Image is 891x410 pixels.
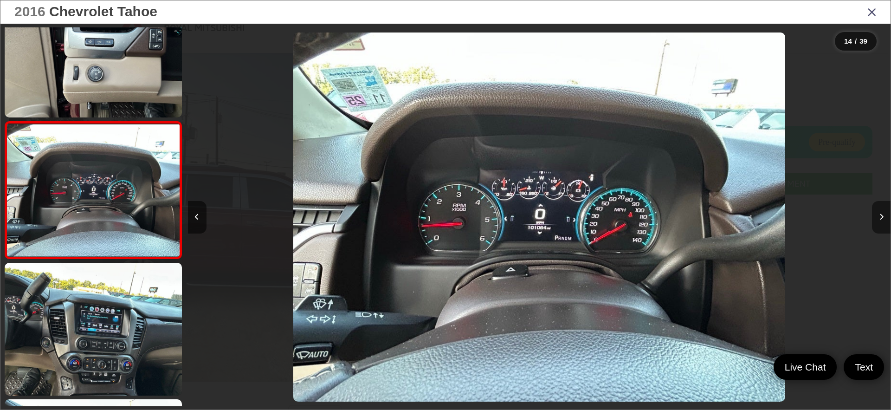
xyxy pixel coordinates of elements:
span: Chevrolet Tahoe [49,4,157,19]
a: Live Chat [774,354,837,380]
span: 2016 [14,4,45,19]
button: Next image [872,201,891,234]
span: 39 [859,37,867,45]
a: Text [844,354,884,380]
span: Live Chat [780,361,831,373]
button: Previous image [188,201,207,234]
img: 2016 Chevrolet Tahoe LTZ [293,33,785,402]
span: 14 [844,37,852,45]
img: 2016 Chevrolet Tahoe LTZ [5,124,181,256]
i: Close gallery [867,6,877,18]
span: Text [850,361,878,373]
img: 2016 Chevrolet Tahoe LTZ [3,261,183,397]
span: / [854,38,858,45]
div: 2016 Chevrolet Tahoe LTZ 13 [188,33,891,402]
